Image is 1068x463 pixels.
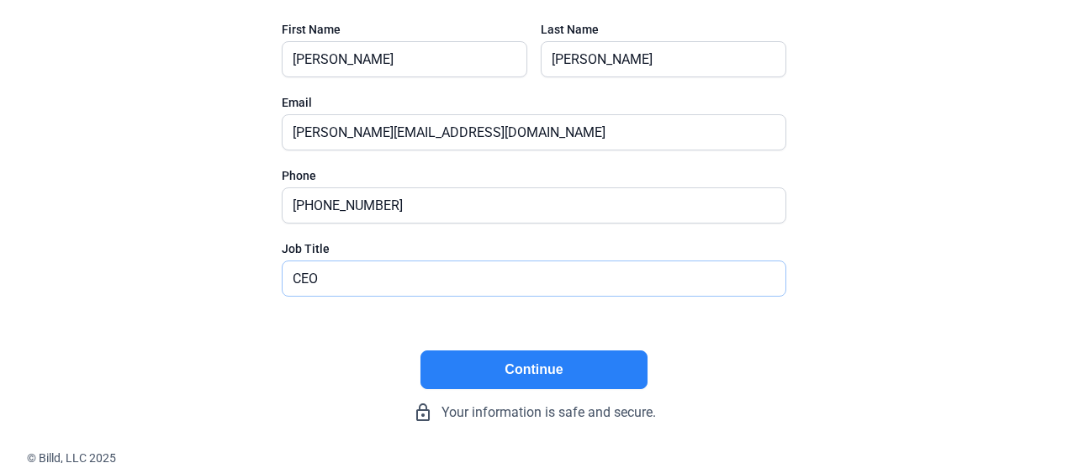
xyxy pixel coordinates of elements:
div: First Name [282,21,527,38]
div: Phone [282,167,786,184]
div: Job Title [282,240,786,257]
div: Your information is safe and secure. [282,402,786,423]
button: Continue [420,350,648,389]
input: (XXX) XXX-XXXX [283,188,767,223]
mat-icon: lock_outline [413,402,433,423]
div: Email [282,94,786,111]
div: Last Name [541,21,786,38]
